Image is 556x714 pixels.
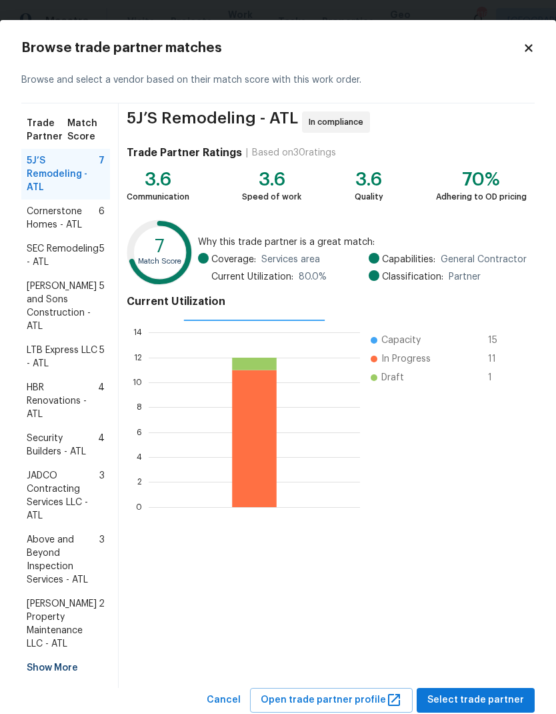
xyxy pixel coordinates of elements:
span: 5J’S Remodeling - ATL [127,111,298,133]
span: Trade Partner [27,117,67,143]
span: Above and Beyond Inspection Services - ATL [27,533,99,587]
text: 10 [133,378,142,386]
span: 15 [488,334,509,347]
div: Based on 30 ratings [252,146,336,159]
span: Select trade partner [427,692,524,709]
span: Draft [381,371,404,384]
span: 5J’S Remodeling - ATL [27,154,99,194]
span: 4 [98,432,105,458]
span: Coverage: [211,253,256,266]
span: [PERSON_NAME] and Sons Construction - ATL [27,280,99,333]
span: Capacity [381,334,421,347]
div: Speed of work [242,190,301,204]
span: Partner [449,270,481,284]
h2: Browse trade partner matches [21,41,523,55]
span: 4 [98,381,105,421]
span: 3 [99,533,105,587]
span: In Progress [381,352,431,366]
span: In compliance [309,115,369,129]
span: Cancel [207,692,241,709]
span: 5 [99,242,105,269]
text: 4 [137,453,142,461]
text: 7 [155,238,165,256]
text: 0 [136,502,142,510]
span: Capabilities: [382,253,435,266]
span: 5 [99,280,105,333]
span: 3 [99,469,105,522]
text: 12 [134,353,142,361]
div: Show More [21,656,110,680]
span: 5 [99,344,105,370]
div: 70% [436,173,527,186]
div: | [242,146,252,159]
span: Services area [261,253,320,266]
span: Open trade partner profile [261,692,402,709]
span: HBR Renovations - ATL [27,381,98,421]
div: 3.6 [242,173,301,186]
span: Match Score [67,117,105,143]
button: Select trade partner [417,688,535,713]
span: Current Utilization: [211,270,293,284]
span: 11 [488,352,509,366]
span: 7 [99,154,105,194]
div: 3.6 [127,173,189,186]
span: Cornerstone Homes - ATL [27,205,99,232]
span: 6 [99,205,105,232]
h4: Trade Partner Ratings [127,146,242,159]
div: Communication [127,190,189,204]
span: General Contractor [441,253,527,266]
span: JADCO Contracting Services LLC - ATL [27,469,99,522]
div: Browse and select a vendor based on their match score with this work order. [21,57,535,103]
span: 80.0 % [299,270,327,284]
text: Match Score [138,258,181,265]
text: 14 [133,328,142,336]
span: Classification: [382,270,443,284]
span: Security Builders - ATL [27,432,98,458]
div: Adhering to OD pricing [436,190,527,204]
div: 3.6 [355,173,383,186]
button: Open trade partner profile [250,688,413,713]
h4: Current Utilization [127,295,527,308]
div: Quality [355,190,383,204]
span: Why this trade partner is a great match: [198,236,527,249]
text: 6 [137,428,142,436]
span: 2 [99,597,105,651]
span: LTB Express LLC - ATL [27,344,99,370]
button: Cancel [201,688,246,713]
span: [PERSON_NAME] Property Maintenance LLC - ATL [27,597,99,651]
text: 8 [137,403,142,411]
text: 2 [137,478,142,486]
span: SEC Remodeling - ATL [27,242,99,269]
span: 1 [488,371,509,384]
